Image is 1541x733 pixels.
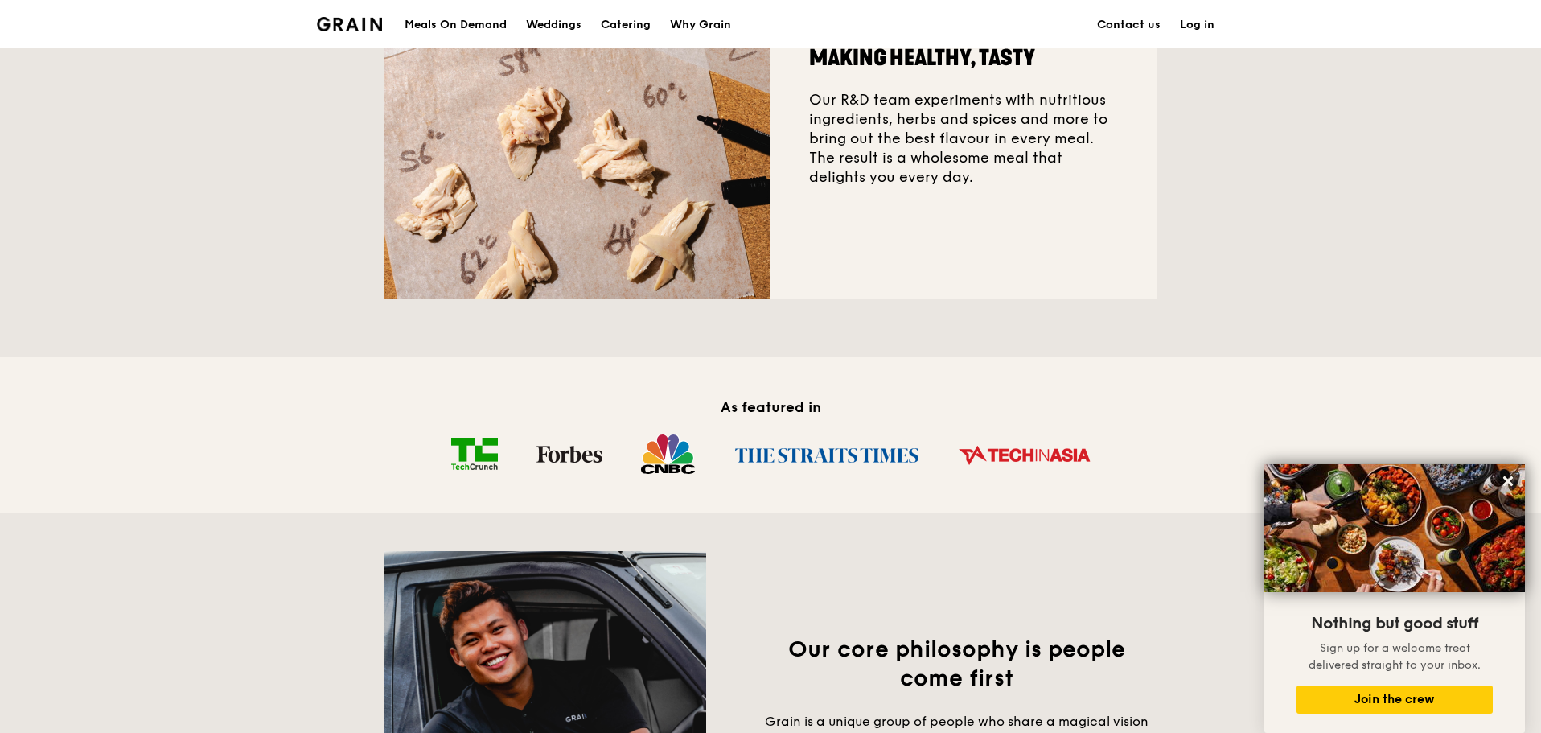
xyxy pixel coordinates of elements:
a: Contact us [1087,1,1170,49]
a: Weddings [516,1,591,49]
span: Nothing but good stuff [1311,614,1478,633]
img: Tech in Asia [939,433,1110,476]
div: Why Grain [670,1,731,49]
a: Why Grain [660,1,741,49]
div: Catering [601,1,651,49]
h2: As featured in [384,396,1157,418]
span: Sign up for a welcome treat delivered straight to your inbox. [1309,641,1481,672]
button: Join the crew [1296,686,1493,714]
span: Our core philosophy is people come first [788,636,1125,692]
img: TechCrunch [432,438,517,470]
img: CNBC [622,434,714,474]
a: Log in [1170,1,1224,49]
img: The Straits Times [714,433,939,476]
div: Weddings [526,1,581,49]
img: Grain [317,17,382,31]
h2: Making healthy, tasty [809,43,1118,72]
a: Catering [591,1,660,49]
img: DSC07876-Edit02-Large.jpeg [1264,464,1525,592]
button: Close [1495,468,1521,494]
img: Forbes [517,446,622,463]
div: Meals On Demand [405,1,507,49]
